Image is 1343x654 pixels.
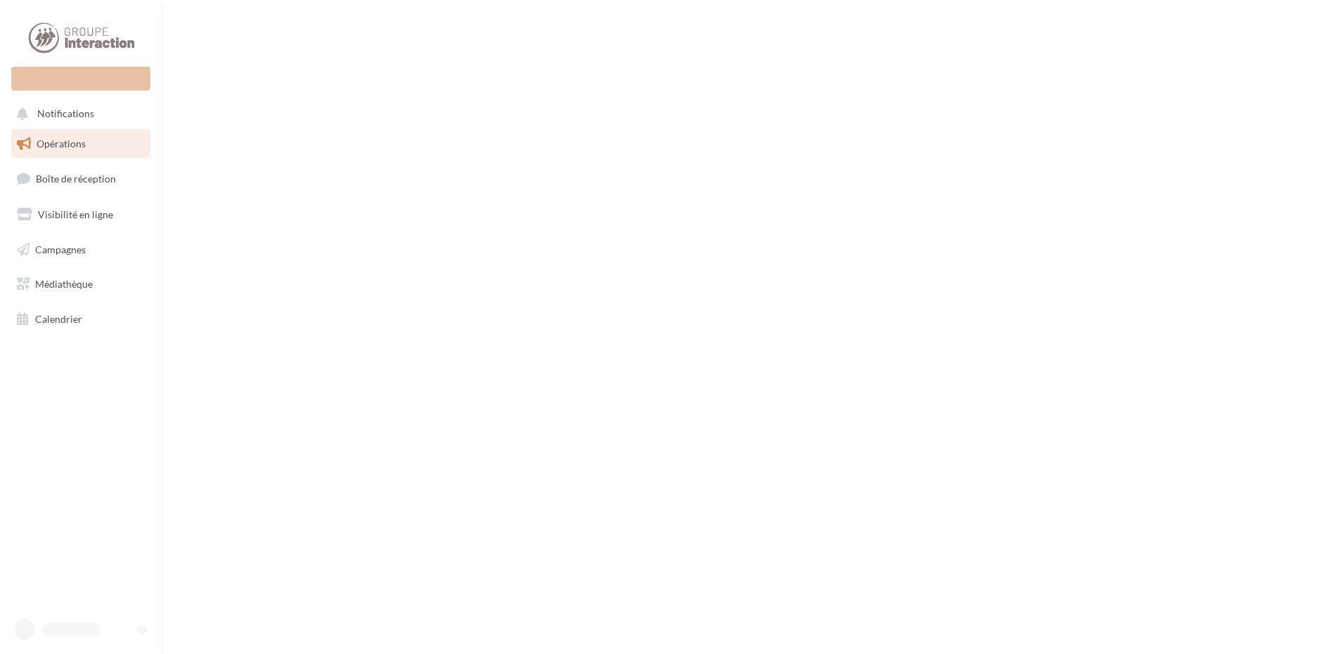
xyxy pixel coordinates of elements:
[8,305,153,334] a: Calendrier
[37,138,86,149] span: Opérations
[8,163,153,194] a: Boîte de réception
[8,235,153,265] a: Campagnes
[35,313,82,325] span: Calendrier
[36,173,116,185] span: Boîte de réception
[8,269,153,299] a: Médiathèque
[38,208,113,220] span: Visibilité en ligne
[8,129,153,159] a: Opérations
[37,108,94,120] span: Notifications
[8,200,153,229] a: Visibilité en ligne
[35,278,93,290] span: Médiathèque
[35,243,86,255] span: Campagnes
[11,67,150,91] div: Nouvelle campagne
